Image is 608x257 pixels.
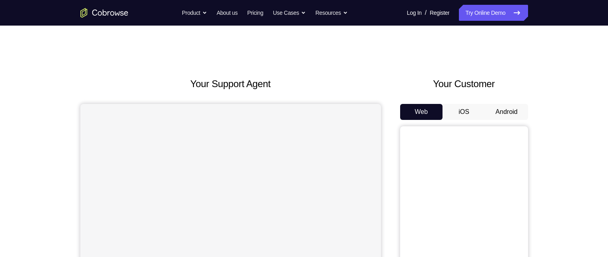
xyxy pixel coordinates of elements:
a: About us [217,5,237,21]
button: Resources [315,5,348,21]
h2: Your Support Agent [80,77,381,91]
h2: Your Customer [400,77,528,91]
a: Log In [407,5,422,21]
a: Register [430,5,449,21]
a: Go to the home page [80,8,128,18]
button: Android [485,104,528,120]
a: Try Online Demo [459,5,528,21]
span: / [425,8,427,18]
button: iOS [443,104,485,120]
a: Pricing [247,5,263,21]
button: Web [400,104,443,120]
button: Use Cases [273,5,306,21]
button: Product [182,5,207,21]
